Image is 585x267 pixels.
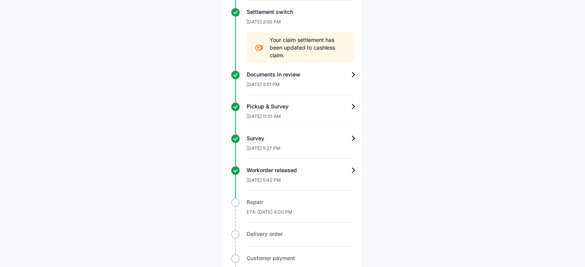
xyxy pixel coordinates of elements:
[247,206,354,222] div: ETA: [DATE] 4:00 PM
[247,110,354,127] div: [DATE] 11:51 AM
[247,198,354,206] div: Repair
[247,166,354,174] div: Workorder released
[247,78,354,95] div: [DATE] 3:51 PM
[247,134,354,142] div: Survey
[247,230,354,238] div: Delivery order
[247,142,354,159] div: [DATE] 5:27 PM
[247,174,354,191] div: [DATE] 5:42 PM
[247,103,354,110] div: Pickup & Survey
[247,16,354,32] div: [DATE] 3:50 PM
[270,36,347,59] span: Your claim settlement has been updated to cashless claim.
[247,254,354,262] div: Customer payment
[247,71,354,78] div: Documents in review
[247,8,354,16] div: Settlement switch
